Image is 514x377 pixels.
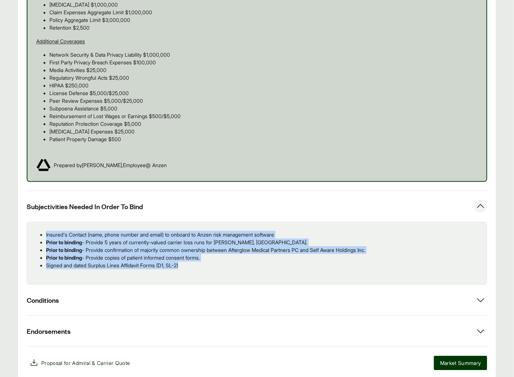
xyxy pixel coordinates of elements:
[49,82,478,89] p: HIPAA $250,000
[49,24,478,31] p: Retention $2,500
[41,359,130,367] span: Proposal for
[49,120,478,128] p: Reputation Protection Coverage $5,000
[440,359,481,367] span: Market Summary
[27,355,133,370] button: Proposal for Admiral & Carrier Quote
[54,161,167,169] span: Prepared by [PERSON_NAME] , Employee @ Anzen
[46,254,481,261] p: - Provide copies of patient informed consent forms.
[46,239,82,245] strong: Prior to binding
[49,135,478,143] p: Patient Property Damage $500
[27,202,143,211] span: Subjectivities Needed In Order To Bind
[49,16,478,24] p: Policy Aggregate Limit $3,000,000
[46,261,481,269] p: Signed and dated Surplus Lines Affidavit Forms (D1, SL-2)
[49,89,478,97] p: License Defense $5,000/$25,000
[27,327,71,336] span: Endorsements
[49,112,478,120] p: Reimbursement of Lost Wages or Earnings $500/$5,000
[46,247,82,253] strong: Prior to binding
[46,255,82,261] strong: Prior to binding
[46,231,481,238] p: Insured's Contact (name, phone number and email) to onboard to Anzen risk management software
[49,66,478,74] p: Media Activities $25,000
[434,356,487,370] button: Market Summary
[49,1,478,8] p: [MEDICAL_DATA] $1,000,000
[27,316,487,346] button: Endorsements
[49,105,478,112] p: Subpoena Assistance $5,000
[49,128,478,135] p: [MEDICAL_DATA] Expenses $25,000
[49,74,478,82] p: Regulatory Wrongful Acts $25,000
[27,295,59,305] span: Conditions
[72,360,90,366] span: Admiral
[27,284,487,315] button: Conditions
[49,97,478,105] p: Peer Review Expenses $5,000/$25,000
[49,8,478,16] p: Claim Expenses Aggregate Limit $1,000,000
[27,191,487,222] button: Subjectivities Needed In Order To Bind
[92,360,130,366] span: & Carrier Quote
[49,51,478,59] p: Network Security & Data Privacy Liability $1,000,000
[46,238,481,246] p: - Provide 5 years of currently-valued carrier loss runs for [PERSON_NAME], [GEOGRAPHIC_DATA].
[36,38,85,44] u: Additional Coverages
[46,246,481,254] p: - Provide confirmation of majority common ownership between Afterglow Medical Partners PC and Sel...
[49,59,478,66] p: First Party Privacy Breach Expenses $100,000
